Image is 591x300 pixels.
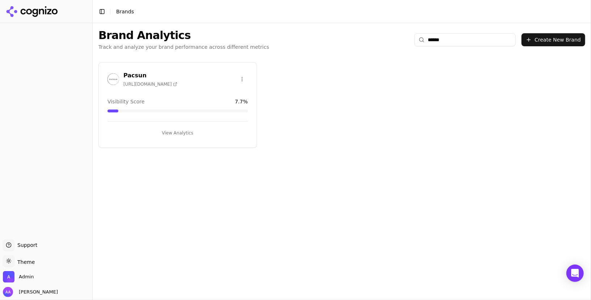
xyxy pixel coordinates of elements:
span: 7.7 % [235,98,248,105]
span: [URL][DOMAIN_NAME] [123,81,177,87]
span: Admin [19,274,34,280]
button: View Analytics [107,127,248,139]
h1: Brand Analytics [98,29,269,42]
p: Track and analyze your brand performance across different metrics [98,43,269,51]
span: Theme [14,259,35,265]
img: Admin [3,271,14,283]
img: Pacsun [107,73,119,85]
span: Brands [116,9,134,14]
div: Open Intercom Messenger [566,265,584,282]
button: Open organization switcher [3,271,34,283]
nav: breadcrumb [116,8,134,15]
span: Support [14,241,37,249]
button: Create New Brand [522,33,585,46]
h3: Pacsun [123,71,177,80]
span: [PERSON_NAME] [16,289,58,295]
img: Alp Aysan [3,287,13,297]
span: Visibility Score [107,98,144,105]
button: Open user button [3,287,58,297]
